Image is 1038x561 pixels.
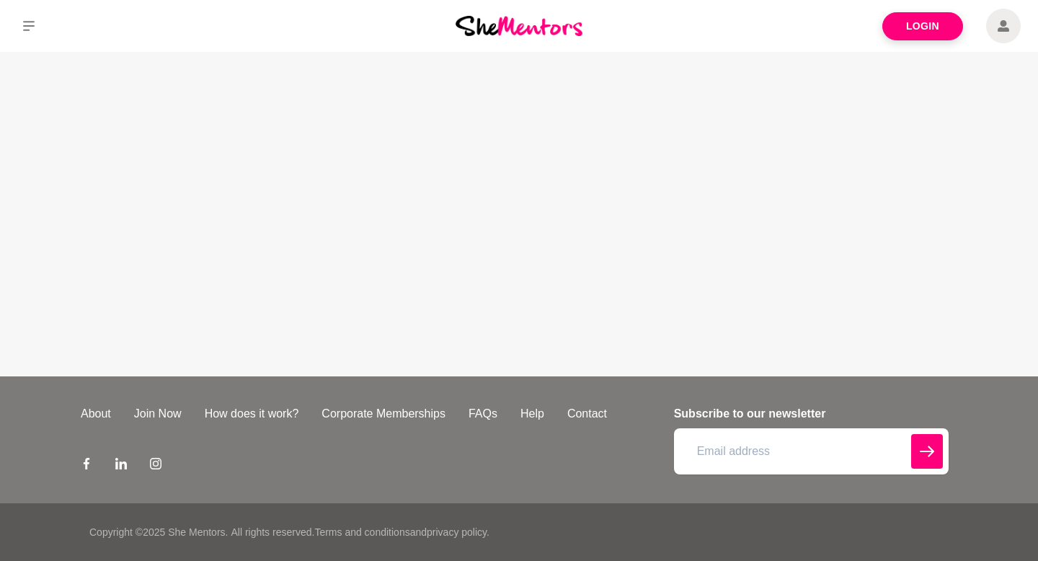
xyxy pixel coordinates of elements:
[231,525,489,540] p: All rights reserved. and .
[556,405,618,423] a: Contact
[150,457,161,474] a: Instagram
[89,525,228,540] p: Copyright © 2025 She Mentors .
[115,457,127,474] a: LinkedIn
[310,405,457,423] a: Corporate Memberships
[456,16,582,35] img: She Mentors Logo
[123,405,193,423] a: Join Now
[509,405,556,423] a: Help
[193,405,311,423] a: How does it work?
[427,526,487,538] a: privacy policy
[81,457,92,474] a: Facebook
[674,405,949,423] h4: Subscribe to our newsletter
[314,526,409,538] a: Terms and conditions
[882,12,963,40] a: Login
[457,405,509,423] a: FAQs
[69,405,123,423] a: About
[674,428,949,474] input: Email address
